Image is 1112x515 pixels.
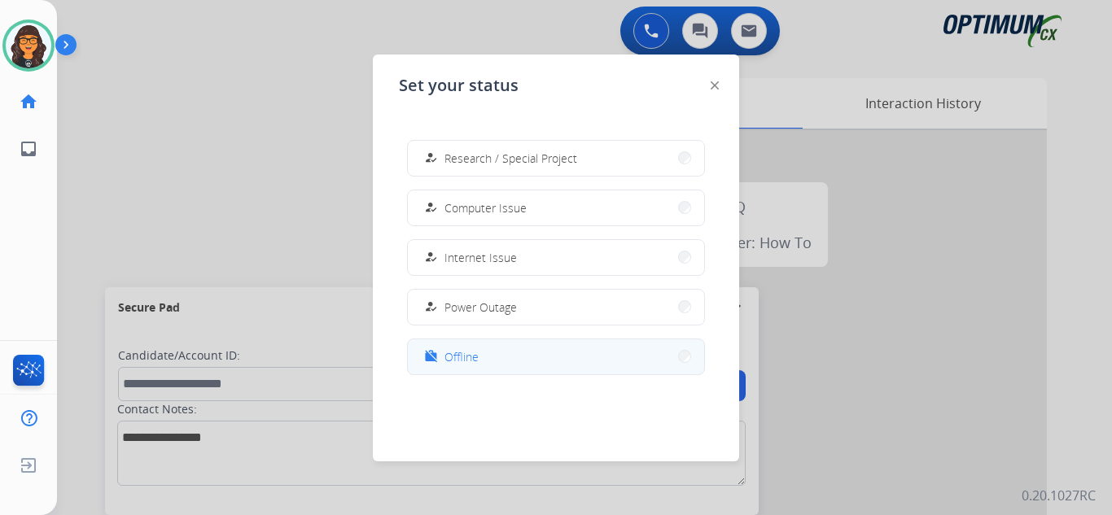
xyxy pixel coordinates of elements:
[444,348,479,365] span: Offline
[444,150,577,167] span: Research / Special Project
[408,290,704,325] button: Power Outage
[408,339,704,374] button: Offline
[6,23,51,68] img: avatar
[19,92,38,111] mat-icon: home
[399,74,519,97] span: Set your status
[424,300,438,314] mat-icon: how_to_reg
[424,350,438,364] mat-icon: work_off
[424,251,438,264] mat-icon: how_to_reg
[1022,486,1096,505] p: 0.20.1027RC
[444,249,517,266] span: Internet Issue
[444,299,517,316] span: Power Outage
[19,139,38,159] mat-icon: inbox
[711,81,719,89] img: close-button
[408,240,704,275] button: Internet Issue
[408,190,704,225] button: Computer Issue
[408,141,704,176] button: Research / Special Project
[424,151,438,165] mat-icon: how_to_reg
[424,201,438,215] mat-icon: how_to_reg
[444,199,527,216] span: Computer Issue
